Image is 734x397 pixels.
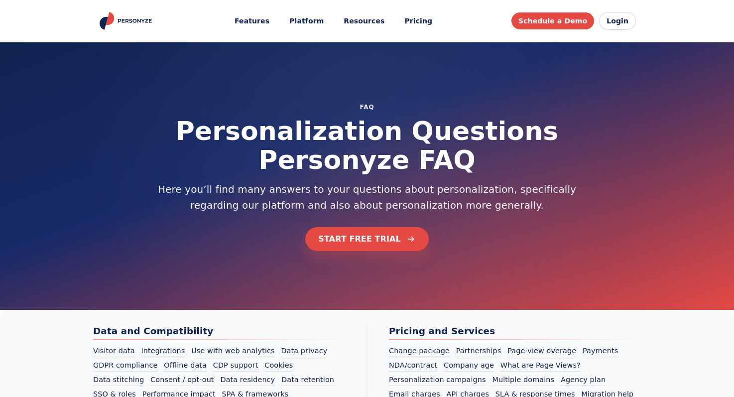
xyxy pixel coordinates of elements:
[93,346,135,357] a: Visitor data
[98,12,155,30] img: Personyze
[213,360,258,372] a: CDP support
[73,117,661,174] h1: Personalization Questions
[264,360,293,372] a: Cookies
[191,346,274,357] a: Use with web analytics
[305,227,429,251] a: START FREE TRIAL
[500,360,581,372] a: What are Page Views?
[281,346,327,357] a: Data privacy
[150,375,214,386] a: Consent / opt-out
[583,346,618,357] a: Payments
[143,181,591,213] p: Here you’ll find many answers to your questions about personalization, specifically regarding our...
[360,104,374,111] div: FAQ
[389,375,486,386] a: Personalization campaigns
[561,375,606,386] a: Agency plan
[228,12,276,30] button: Features
[93,375,144,386] a: Data stitching
[492,375,554,386] a: Multiple domains
[444,360,494,372] a: Company age
[389,346,450,357] a: Change package
[397,12,439,30] a: Pricing
[98,12,155,30] a: Personyze home
[389,326,641,340] h3: Pricing and Services
[511,12,594,29] a: Schedule a Demo
[73,145,661,174] span: Personyze FAQ
[228,12,439,30] nav: Main menu
[93,326,345,340] h3: Data and Compatibility
[93,360,158,372] a: GDPR compliance
[507,346,576,357] a: Page-view overage
[456,346,501,357] a: Partnerships
[141,346,185,357] a: Integrations
[337,12,391,30] button: Resources
[281,375,334,386] a: Data retention
[389,360,437,372] a: NDA/contract
[220,375,275,386] a: Data residency
[88,5,646,37] header: Personyze site header
[164,360,207,372] a: Offline data
[282,12,331,30] a: Platform
[599,12,636,30] a: Login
